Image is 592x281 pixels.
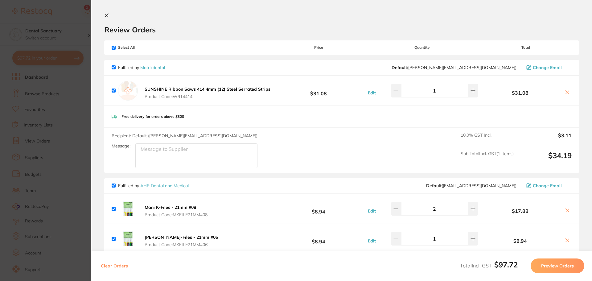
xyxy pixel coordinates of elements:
[519,133,572,146] output: $3.11
[494,260,518,269] b: $97.72
[104,25,579,34] h2: Review Orders
[524,183,572,188] button: Change Email
[118,229,138,249] img: c3kxMzR1Nw
[531,258,584,273] button: Preview Orders
[366,90,378,96] button: Edit
[461,133,514,146] span: 10.0 % GST Incl.
[366,238,378,244] button: Edit
[145,212,208,217] span: Product Code: MKFILE21MM#08
[118,65,165,70] p: Fulfilled by
[366,208,378,214] button: Edit
[460,262,518,269] span: Total Incl. GST
[121,114,184,119] p: Free delivery for orders above $300
[273,233,364,245] b: $8.94
[140,65,165,70] a: Matrixdental
[118,199,138,219] img: NWozZ29pZg
[365,45,480,50] span: Quantity
[145,86,270,92] b: SUNSHINE Ribbon Saws 414 4mm (12) Steel Serrated Strips
[480,238,561,244] b: $8.94
[480,208,561,214] b: $17.88
[273,85,364,96] b: $31.08
[426,183,442,188] b: Default
[533,65,562,70] span: Change Email
[118,81,138,101] img: empty.jpg
[112,133,257,138] span: Recipient: Default ( [PERSON_NAME][EMAIL_ADDRESS][DOMAIN_NAME] )
[519,151,572,168] output: $34.19
[140,183,189,188] a: AHP Dental and Medical
[426,183,516,188] span: orders@ahpdentalmedical.com.au
[145,234,218,240] b: [PERSON_NAME]-Files - 21mm #06
[143,86,272,99] button: SUNSHINE Ribbon Saws 414 4mm (12) Steel Serrated Strips Product Code:W914414
[524,65,572,70] button: Change Email
[480,45,572,50] span: Total
[145,242,218,247] span: Product Code: MKFILE21MM#06
[145,205,196,210] b: Mani K-Files - 21mm #08
[480,90,561,96] b: $31.08
[143,205,209,217] button: Mani K-Files - 21mm #08 Product Code:MKFILE21MM#08
[118,183,189,188] p: Fulfilled by
[392,65,407,70] b: Default
[112,45,173,50] span: Select All
[392,65,516,70] span: peter@matrixdental.com.au
[461,151,514,168] span: Sub Total Incl. GST ( 1 Items)
[273,203,364,215] b: $8.94
[273,45,364,50] span: Price
[533,183,562,188] span: Change Email
[143,234,220,247] button: [PERSON_NAME]-Files - 21mm #06 Product Code:MKFILE21MM#06
[145,94,270,99] span: Product Code: W914414
[99,258,130,273] button: Clear Orders
[112,143,130,149] label: Message:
